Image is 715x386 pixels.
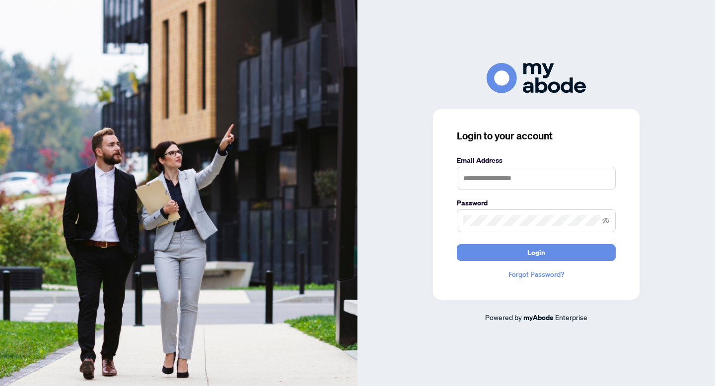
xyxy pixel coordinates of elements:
[485,313,522,322] span: Powered by
[523,312,554,323] a: myAbode
[602,217,609,224] span: eye-invisible
[457,269,616,280] a: Forgot Password?
[457,244,616,261] button: Login
[457,129,616,143] h3: Login to your account
[555,313,587,322] span: Enterprise
[487,63,586,93] img: ma-logo
[457,197,616,208] label: Password
[527,245,545,260] span: Login
[457,155,616,166] label: Email Address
